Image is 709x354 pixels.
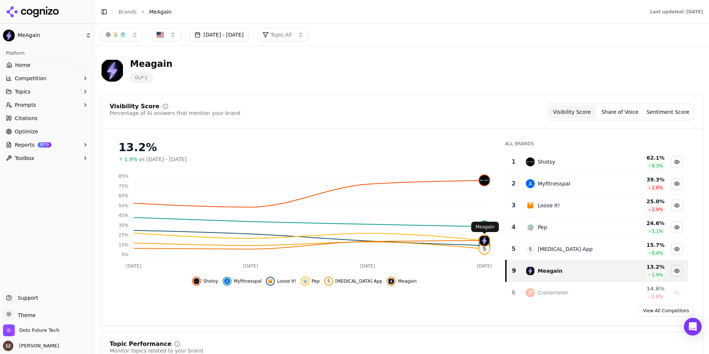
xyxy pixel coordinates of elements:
span: Dots Future Tech [19,327,59,334]
div: 9 [510,266,519,275]
button: Open user button [3,341,59,351]
img: myfitnesspal [526,179,535,188]
span: Meagain [398,278,417,284]
span: 1.9 % [652,272,663,278]
span: 5.1 % [652,228,663,234]
tspan: 15% [119,242,129,248]
div: Open Intercom Messenger [684,318,702,336]
img: shotsy [526,157,535,166]
button: Topics [3,86,91,98]
tspan: 85% [119,174,129,179]
span: [MEDICAL_DATA] App [335,278,383,284]
span: BETA [38,142,51,147]
tr: 6cronometerCronometer14.6%2.9%Show cronometer data [506,282,688,304]
div: Percentage of AI answers that mention your brand [110,109,240,117]
tr: 3loose it!Loose It!25.0%2.9%Hide loose it! data [506,195,688,217]
div: Topic Performance [110,341,171,347]
p: Meagain [476,224,494,230]
span: 2.8 % [652,185,663,191]
tspan: 75% [119,184,129,189]
tspan: 25% [119,232,129,238]
button: Hide myfitnesspal data [223,277,262,286]
button: Sentiment Score [644,105,692,119]
tspan: 35% [119,223,129,228]
span: Reports [15,141,35,149]
button: Hide semaglutide app data [671,243,683,255]
span: vs [DATE] - [DATE] [139,156,187,163]
img: myfitnesspal [224,278,230,284]
span: Competition [15,75,47,82]
span: GLP-1 [130,73,153,82]
img: meagain [526,266,535,275]
span: 2.9 % [652,294,663,300]
tspan: 45% [119,213,129,218]
tspan: [DATE] [360,263,375,269]
span: Myfitnesspal [234,278,262,284]
img: meagain [479,235,490,246]
span: S [479,244,490,254]
div: Meagain [130,58,172,70]
span: Topic: All [271,31,292,38]
div: Visibility Score [110,103,160,109]
tr: 2myfitnesspalMyfitnesspal39.3%2.8%Hide myfitnesspal data [506,173,688,195]
img: Dots Future Tech [3,324,15,336]
a: View All Competitors [638,305,694,317]
span: Home [15,61,30,69]
button: Hide pep data [671,221,683,233]
span: 2.9 % [652,207,663,212]
span: Support [15,294,38,302]
img: shotsy [479,175,490,185]
tr: 9meagainMeagain13.2%1.9%Hide meagain data [506,260,688,282]
img: cronometer [526,288,535,297]
button: Visibility Score [548,105,596,119]
div: 1 [509,157,519,166]
button: [DATE] - [DATE] [190,28,249,41]
tr: 5S[MEDICAL_DATA] App15.7%0.4%Hide semaglutide app data [506,238,688,260]
div: 2 [509,179,519,188]
button: Prompts [3,99,91,111]
button: ReportsBETA [3,139,91,151]
button: Hide shotsy data [671,156,683,168]
img: pep [526,223,535,232]
tspan: 55% [119,203,129,208]
div: Pep [538,224,547,231]
div: 13.2% [119,141,490,154]
span: 0.4 % [652,250,663,256]
a: Home [3,59,91,71]
div: 5 [509,245,519,253]
img: United States [157,31,164,38]
button: Competition [3,72,91,84]
div: Platform [3,47,91,59]
span: Pep [312,278,320,284]
div: Cronometer [538,289,568,296]
div: Loose It! [538,202,560,209]
div: 24.6 % [617,219,664,227]
span: S [326,278,332,284]
div: Last updated: [DATE] [650,9,703,15]
tspan: [DATE] [477,263,492,269]
button: Show cronometer data [671,287,683,299]
img: MeAgain [100,58,124,82]
div: 6 [509,288,519,297]
tspan: [DATE] [243,263,258,269]
span: MeAgain [18,32,82,39]
div: Shotsy [538,158,555,166]
button: Hide meagain data [671,265,683,277]
img: MeAgain [3,30,15,41]
span: MeAgain [149,8,172,16]
tspan: 65% [119,193,129,198]
button: Hide semaglutide app data [324,277,383,286]
a: Optimize [3,126,91,137]
span: Loose It! [277,278,296,284]
div: Myfitnesspal [538,180,570,187]
div: 3 [509,201,519,210]
div: 39.3 % [617,176,664,183]
div: Meagain [538,267,562,275]
span: [PERSON_NAME] [16,343,59,349]
button: Hide shotsy data [192,277,218,286]
button: Hide loose it! data [671,200,683,211]
button: Hide meagain data [387,277,417,286]
img: shotsy [193,278,199,284]
div: 4 [509,223,519,232]
span: Toolbox [15,154,34,162]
